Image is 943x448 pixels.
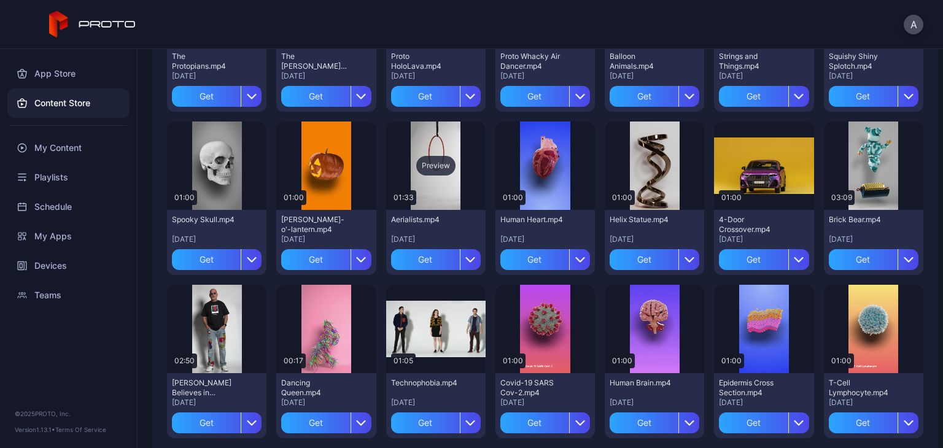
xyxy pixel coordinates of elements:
[172,398,262,407] div: [DATE]
[719,86,809,107] button: Get
[500,52,568,71] div: Proto Whacky Air Dancer.mp4
[391,378,459,388] div: Technophobia.mp4
[172,86,262,107] button: Get
[391,86,460,107] div: Get
[7,222,130,251] a: My Apps
[610,398,699,407] div: [DATE]
[172,412,241,433] div: Get
[829,378,896,398] div: T-Cell Lymphocyte.mp4
[500,86,590,107] button: Get
[610,86,699,107] button: Get
[829,249,898,270] div: Get
[610,249,699,270] button: Get
[719,234,809,244] div: [DATE]
[719,52,786,71] div: Strings and Things.mp4
[172,215,239,225] div: Spooky Skull.mp4
[281,398,371,407] div: [DATE]
[172,86,241,107] div: Get
[281,71,371,81] div: [DATE]
[281,412,350,433] div: Get
[719,378,786,398] div: Epidermis Cross Section.mp4
[172,378,239,398] div: Howie Mandel Believes in Proto.mp4
[172,234,262,244] div: [DATE]
[500,215,568,225] div: Human Heart.mp4
[416,156,456,176] div: Preview
[829,234,918,244] div: [DATE]
[829,412,918,433] button: Get
[610,71,699,81] div: [DATE]
[610,378,677,388] div: Human Brain.mp4
[391,249,460,270] div: Get
[281,215,349,234] div: Jack-o'-lantern.mp4
[391,412,481,433] button: Get
[829,249,918,270] button: Get
[500,412,569,433] div: Get
[281,86,371,107] button: Get
[281,86,350,107] div: Get
[829,86,918,107] button: Get
[500,249,569,270] div: Get
[281,378,349,398] div: Dancing Queen.mp4
[500,86,569,107] div: Get
[391,52,459,71] div: Proto HoloLava.mp4
[391,71,481,81] div: [DATE]
[610,215,677,225] div: Helix Statue.mp4
[500,378,568,398] div: Covid-19 SARS Cov-2.mp4
[719,71,809,81] div: [DATE]
[391,412,460,433] div: Get
[719,86,788,107] div: Get
[172,52,239,71] div: The Protopians.mp4
[172,249,262,270] button: Get
[829,71,918,81] div: [DATE]
[7,59,130,88] a: App Store
[55,426,106,433] a: Terms Of Service
[829,52,896,71] div: Squishy Shiny Splotch.mp4
[719,412,809,433] button: Get
[610,412,699,433] button: Get
[7,251,130,280] a: Devices
[610,234,699,244] div: [DATE]
[7,88,130,118] a: Content Store
[281,249,350,270] div: Get
[500,249,590,270] button: Get
[172,71,262,81] div: [DATE]
[391,234,481,244] div: [DATE]
[15,426,55,433] span: Version 1.13.1 •
[829,86,898,107] div: Get
[829,215,896,225] div: Brick Bear.mp4
[904,15,923,34] button: A
[719,412,788,433] div: Get
[500,71,590,81] div: [DATE]
[7,280,130,310] div: Teams
[172,412,262,433] button: Get
[719,398,809,407] div: [DATE]
[7,192,130,222] a: Schedule
[829,412,898,433] div: Get
[719,249,809,270] button: Get
[391,215,459,225] div: Aerialists.mp4
[7,163,130,192] a: Playlists
[391,398,481,407] div: [DATE]
[15,409,122,419] div: © 2025 PROTO, Inc.
[391,86,481,107] button: Get
[500,398,590,407] div: [DATE]
[719,215,786,234] div: 4-Door Crossover.mp4
[829,398,918,407] div: [DATE]
[281,249,371,270] button: Get
[281,52,349,71] div: The Mona Lisa.mp4
[500,234,590,244] div: [DATE]
[719,249,788,270] div: Get
[610,52,677,71] div: Balloon Animals.mp4
[7,133,130,163] a: My Content
[610,412,678,433] div: Get
[610,86,678,107] div: Get
[391,249,481,270] button: Get
[610,249,678,270] div: Get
